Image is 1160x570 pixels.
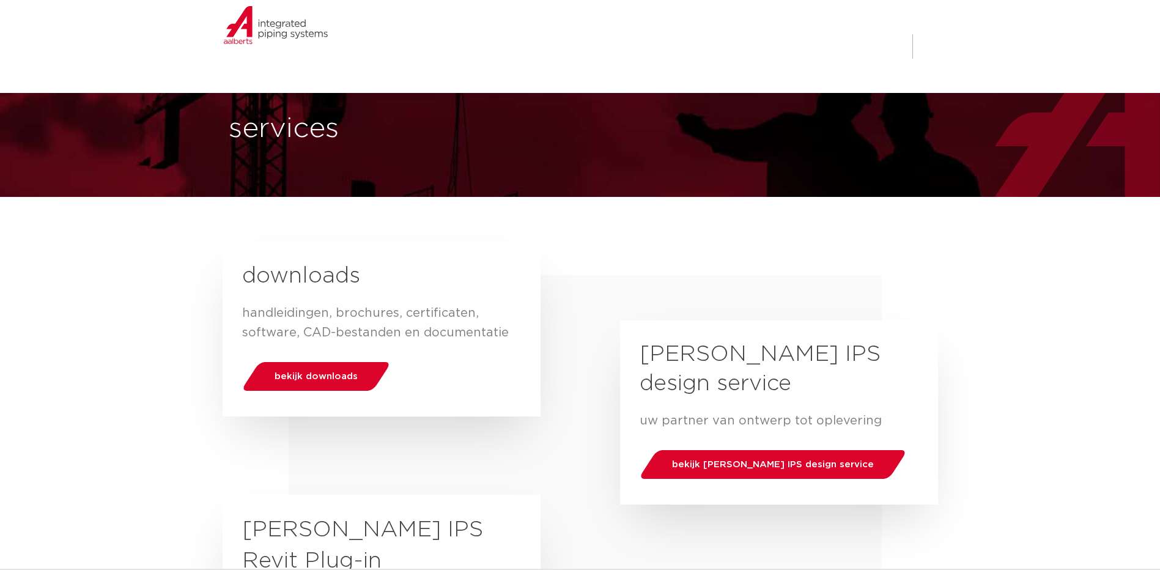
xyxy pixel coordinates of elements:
[413,22,463,72] a: producten
[487,22,526,72] a: markten
[275,372,358,381] span: bekijk downloads
[780,22,822,72] a: over ons
[413,22,822,72] nav: Menu
[620,320,938,505] a: [PERSON_NAME] IPS design service uw partner van ontwerp tot opleveringbekijk [PERSON_NAME] IPS de...
[672,460,874,469] span: bekijk [PERSON_NAME] IPS design service
[640,415,882,427] span: uw partner van ontwerp tot oplevering
[551,22,615,72] a: toepassingen
[242,307,509,339] span: handleidingen, brochures, certificaten, software, CAD-bestanden en documentatie
[716,22,755,72] a: services
[229,109,574,149] h1: services
[223,242,541,416] a: downloads handleidingen, brochures, certificaten, software, CAD-bestanden en documentatiebekijk d...
[640,340,918,399] h2: [PERSON_NAME] IPS design service
[640,22,692,72] a: downloads
[242,262,521,291] h2: downloads
[883,22,895,72] div: my IPS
